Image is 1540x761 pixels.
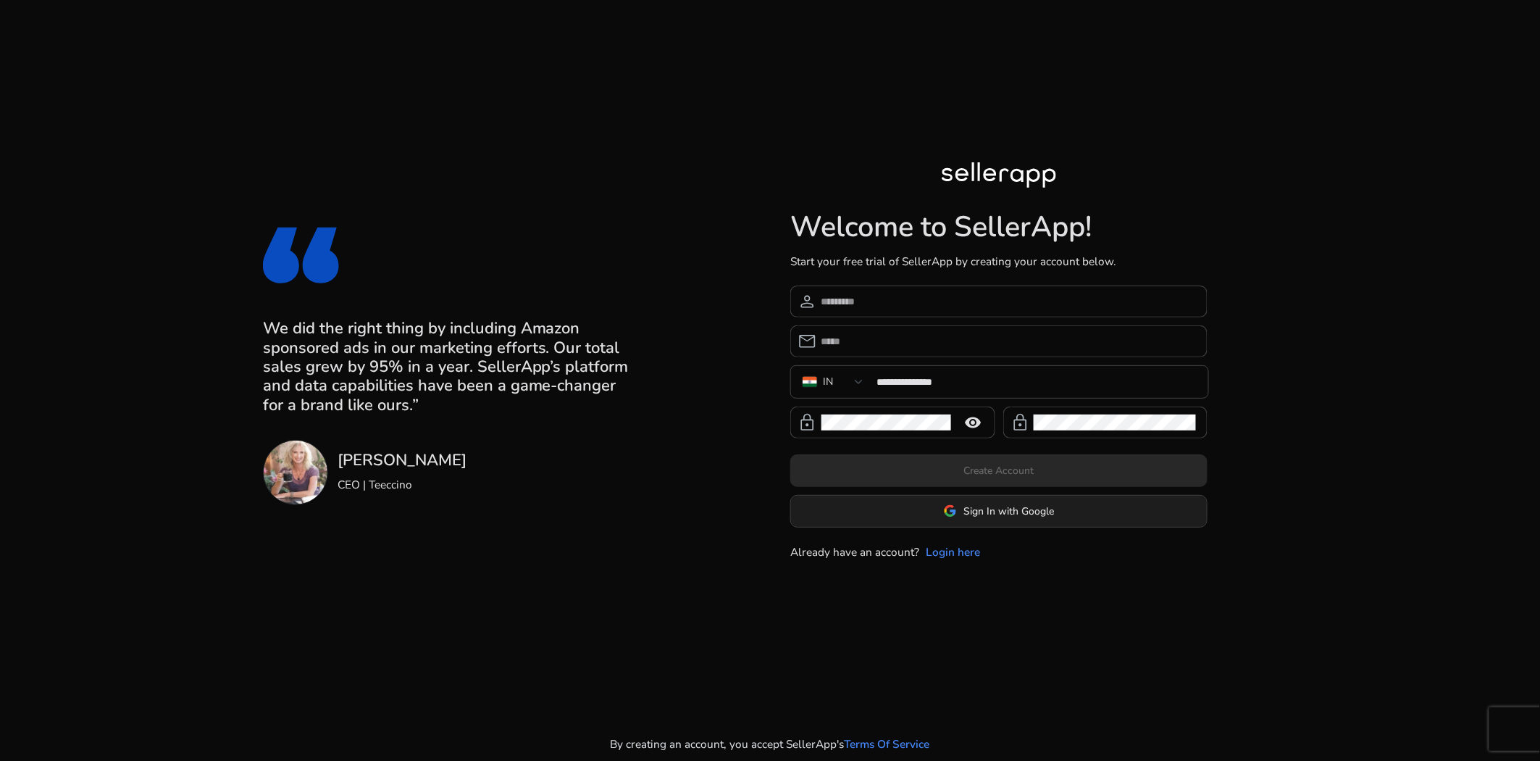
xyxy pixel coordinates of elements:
span: person [798,292,817,311]
p: Start your free trial of SellerApp by creating your account below. [790,253,1208,270]
p: CEO | Teeccino [338,476,466,493]
span: lock [798,413,817,432]
img: google-logo.svg [944,504,957,517]
a: Terms Of Service [845,736,930,752]
h1: Welcome to SellerApp! [790,210,1208,245]
span: Sign In with Google [964,504,1055,519]
button: Sign In with Google [790,495,1208,528]
a: Login here [926,544,980,560]
h3: [PERSON_NAME] [338,451,466,470]
p: Already have an account? [790,544,919,560]
mat-icon: remove_red_eye [956,414,991,431]
div: IN [823,374,833,390]
span: lock [1010,413,1029,432]
span: email [798,332,817,351]
h3: We did the right thing by including Amazon sponsored ads in our marketing efforts. Our total sale... [263,319,634,415]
